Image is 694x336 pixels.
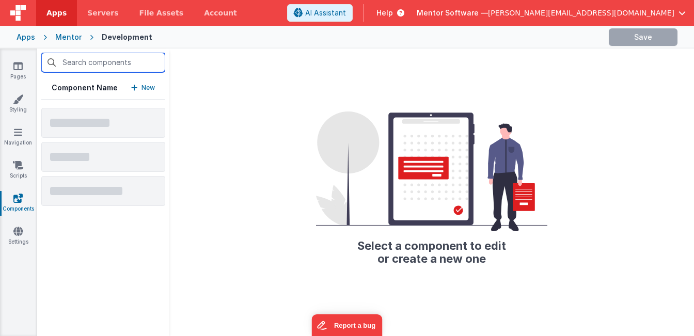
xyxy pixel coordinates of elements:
h5: Component Name [52,83,118,93]
span: [PERSON_NAME][EMAIL_ADDRESS][DOMAIN_NAME] [488,8,674,18]
h2: Select a component to edit or create a new one [316,231,547,264]
span: AI Assistant [305,8,346,18]
iframe: Marker.io feedback button [312,314,383,336]
button: New [131,83,155,93]
span: Servers [87,8,118,18]
input: Search components [41,53,165,72]
p: New [141,83,155,93]
span: Help [376,8,393,18]
span: Apps [46,8,67,18]
button: Save [609,28,677,46]
div: Apps [17,32,35,42]
span: Mentor Software — [417,8,488,18]
button: Mentor Software — [PERSON_NAME][EMAIL_ADDRESS][DOMAIN_NAME] [417,8,686,18]
button: AI Assistant [287,4,353,22]
div: Development [102,32,152,42]
div: Mentor [55,32,82,42]
span: File Assets [139,8,184,18]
